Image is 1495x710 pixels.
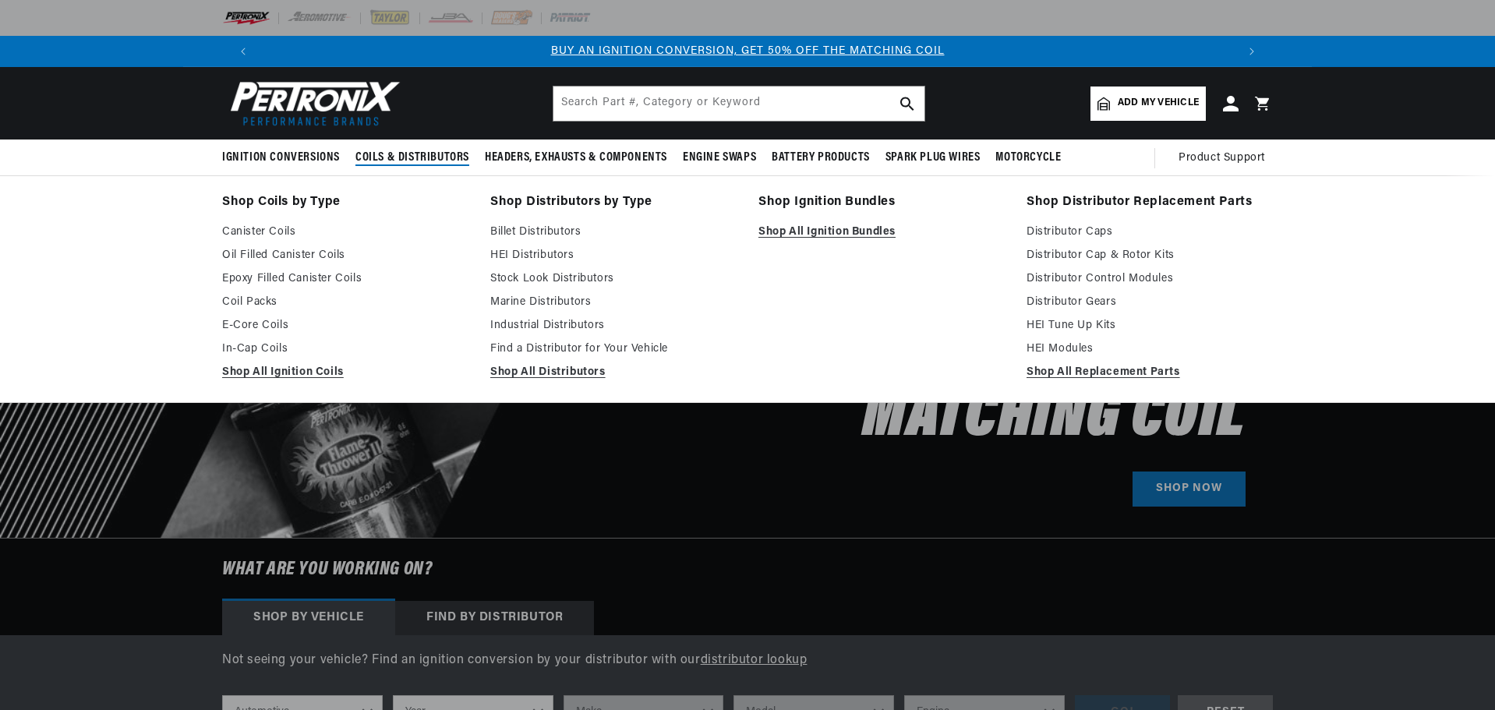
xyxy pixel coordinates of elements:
a: Canister Coils [222,223,468,242]
a: Shop Ignition Bundles [758,192,1005,214]
a: Shop All Distributors [490,363,737,382]
span: Coils & Distributors [355,150,469,166]
span: Spark Plug Wires [885,150,981,166]
p: Not seeing your vehicle? Find an ignition conversion by your distributor with our [222,651,1273,671]
summary: Engine Swaps [675,140,764,176]
a: Shop All Ignition Coils [222,363,468,382]
a: distributor lookup [701,654,808,666]
button: Translation missing: en.sections.announcements.next_announcement [1236,36,1267,67]
summary: Battery Products [764,140,878,176]
h2: Buy an Ignition Conversion, Get 50% off the Matching Coil [579,221,1246,447]
a: In-Cap Coils [222,340,468,359]
a: Distributor Control Modules [1027,270,1273,288]
summary: Headers, Exhausts & Components [477,140,675,176]
a: E-Core Coils [222,316,468,335]
a: Distributor Caps [1027,223,1273,242]
input: Search Part #, Category or Keyword [553,87,924,121]
div: Find by Distributor [395,601,594,635]
a: Industrial Distributors [490,316,737,335]
summary: Motorcycle [988,140,1069,176]
a: HEI Distributors [490,246,737,265]
span: Ignition Conversions [222,150,340,166]
a: Marine Distributors [490,293,737,312]
summary: Product Support [1179,140,1273,177]
a: BUY AN IGNITION CONVERSION, GET 50% OFF THE MATCHING COIL [551,45,945,57]
span: Motorcycle [995,150,1061,166]
a: Oil Filled Canister Coils [222,246,468,265]
a: HEI Tune Up Kits [1027,316,1273,335]
summary: Spark Plug Wires [878,140,988,176]
a: Shop All Ignition Bundles [758,223,1005,242]
span: Headers, Exhausts & Components [485,150,667,166]
span: Add my vehicle [1118,96,1199,111]
h6: What are you working on? [183,539,1312,601]
span: Battery Products [772,150,870,166]
button: search button [890,87,924,121]
a: Find a Distributor for Your Vehicle [490,340,737,359]
summary: Ignition Conversions [222,140,348,176]
a: Shop Coils by Type [222,192,468,214]
span: Engine Swaps [683,150,756,166]
div: Announcement [259,43,1236,60]
a: Shop All Replacement Parts [1027,363,1273,382]
img: Pertronix [222,76,401,130]
a: SHOP NOW [1133,472,1246,507]
a: Distributor Gears [1027,293,1273,312]
a: Distributor Cap & Rotor Kits [1027,246,1273,265]
button: Translation missing: en.sections.announcements.previous_announcement [228,36,259,67]
a: Shop Distributor Replacement Parts [1027,192,1273,214]
a: Coil Packs [222,293,468,312]
a: Billet Distributors [490,223,737,242]
a: Add my vehicle [1090,87,1206,121]
span: Product Support [1179,150,1265,167]
a: Epoxy Filled Canister Coils [222,270,468,288]
summary: Coils & Distributors [348,140,477,176]
a: Stock Look Distributors [490,270,737,288]
a: HEI Modules [1027,340,1273,359]
a: Shop Distributors by Type [490,192,737,214]
div: 1 of 3 [259,43,1236,60]
slideshow-component: Translation missing: en.sections.announcements.announcement_bar [183,36,1312,67]
div: Shop by vehicle [222,601,395,635]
